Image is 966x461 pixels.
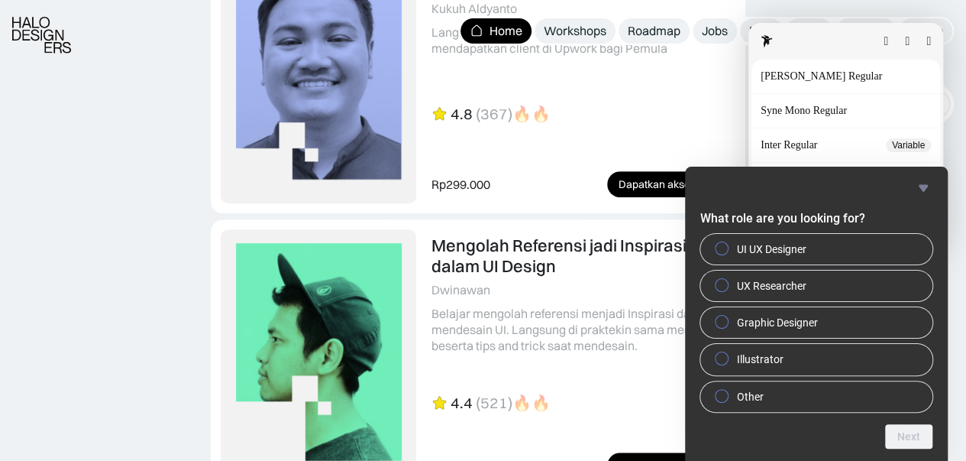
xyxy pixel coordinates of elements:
[693,18,737,44] a: Jobs
[489,23,522,39] div: Home
[431,235,729,276] div: Mengolah Referensi jadi Inspirasi dalam UI Design
[702,23,728,39] div: Jobs
[451,105,473,123] div: 4.8
[431,177,490,193] div: Rp299.000
[544,23,606,39] div: Workshops
[619,18,690,44] a: Roadmap
[431,1,517,17] div: Kukuh Aldyanto
[451,394,473,412] div: 4.4
[476,105,512,123] div: (367)
[460,18,531,44] a: Home
[431,24,729,57] div: Langkah strategis memulai Freelance dan mendapatkan client di Upwork bagi Pemula
[431,306,729,353] div: Belajar mengolah referensi menjadi Inspirasi dalam mendesain UI. Langsung di praktekin sama mento...
[535,18,615,44] a: Workshops
[512,105,551,123] div: 🔥🔥
[619,178,696,191] div: Dapatkan akses
[476,394,512,412] div: (521)
[628,23,680,39] div: Roadmap
[607,171,729,197] a: Dapatkan akses
[512,394,551,412] div: 🔥🔥
[431,282,490,298] div: Dwinawan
